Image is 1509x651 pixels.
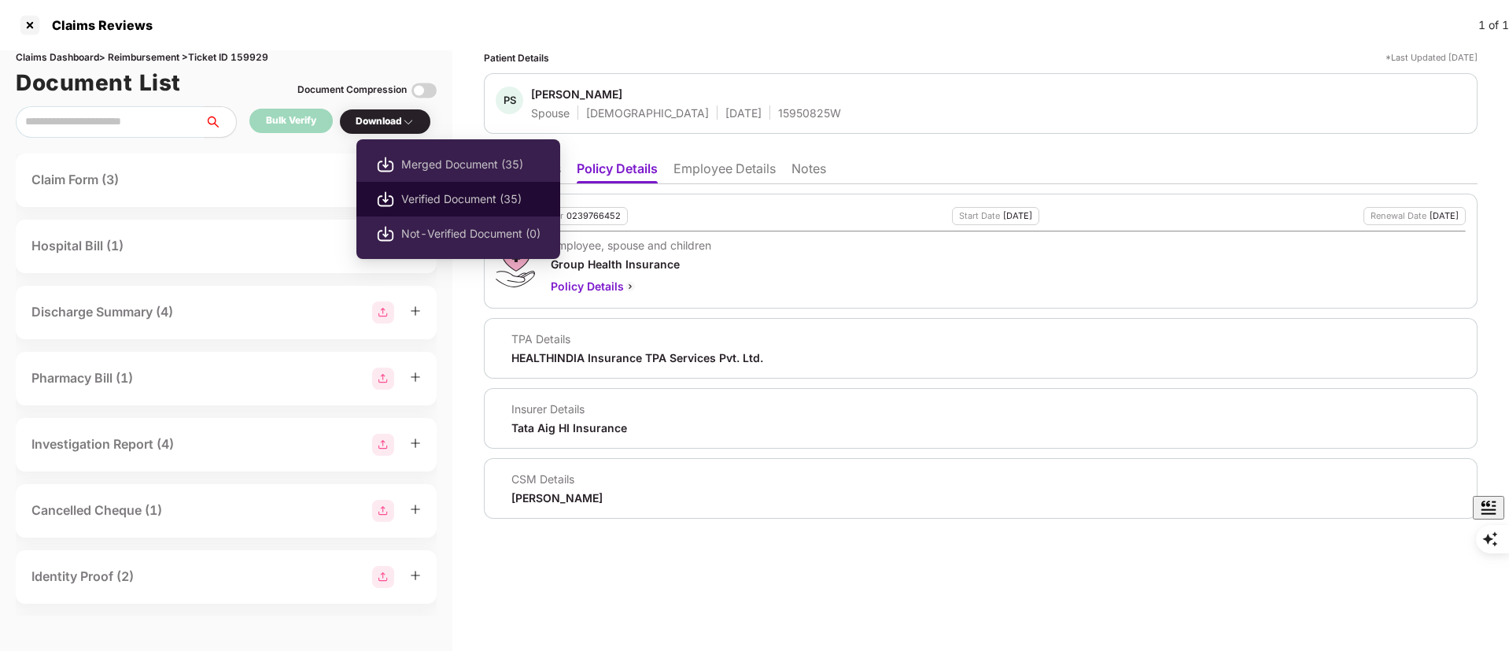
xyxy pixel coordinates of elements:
[410,570,421,581] span: plus
[31,567,134,586] div: Identity Proof (2)
[551,238,711,253] div: Employee, spouse and children
[624,280,636,293] img: svg+xml;base64,PHN2ZyBpZD0iQmFjay0yMHgyMCIgeG1sbnM9Imh0dHA6Ly93d3cudzMub3JnLzIwMDAvc3ZnIiB3aWR0aD...
[410,305,421,316] span: plus
[31,501,162,520] div: Cancelled Cheque (1)
[401,190,541,208] span: Verified Document (35)
[42,17,153,33] div: Claims Reviews
[1430,211,1459,221] div: [DATE]
[376,190,395,209] img: svg+xml;base64,PHN2ZyBpZD0iRG93bmxvYWQtMjB4MjAiIHhtbG5zPSJodHRwOi8vd3d3LnczLm9yZy8yMDAwL3N2ZyIgd2...
[401,225,541,242] span: Not-Verified Document (0)
[1385,50,1478,65] div: *Last Updated [DATE]
[402,116,415,128] img: svg+xml;base64,PHN2ZyBpZD0iRHJvcGRvd24tMzJ4MzIiIHhtbG5zPSJodHRwOi8vd3d3LnczLm9yZy8yMDAwL3N2ZyIgd2...
[31,170,119,190] div: Claim Form (3)
[376,155,395,174] img: svg+xml;base64,PHN2ZyBpZD0iRG93bmxvYWQtMjB4MjAiIHhtbG5zPSJodHRwOi8vd3d3LnczLm9yZy8yMDAwL3N2ZyIgd2...
[511,490,603,505] div: [PERSON_NAME]
[577,161,658,183] li: Policy Details
[204,106,237,138] button: search
[778,105,841,120] div: 15950825W
[372,566,394,588] img: svg+xml;base64,PHN2ZyBpZD0iR3JvdXBfMjg4MTMiIGRhdGEtbmFtZT0iR3JvdXAgMjg4MTMiIHhtbG5zPSJodHRwOi8vd3...
[1478,17,1509,34] div: 1 of 1
[376,224,395,243] img: svg+xml;base64,PHN2ZyBpZD0iRG93bmxvYWQtMjB4MjAiIHhtbG5zPSJodHRwOi8vd3d3LnczLm9yZy8yMDAwL3N2ZyIgd2...
[410,438,421,449] span: plus
[31,236,124,256] div: Hospital Bill (1)
[297,83,407,98] div: Document Compression
[31,435,174,454] div: Investigation Report (4)
[16,50,437,65] div: Claims Dashboard > Reimbursement > Ticket ID 159929
[496,87,523,114] div: PS
[16,65,181,100] h1: Document List
[266,113,316,128] div: Bulk Verify
[531,105,570,120] div: Spouse
[531,87,622,102] div: [PERSON_NAME]
[673,161,776,183] li: Employee Details
[1003,211,1032,221] div: [DATE]
[725,105,762,120] div: [DATE]
[1371,211,1426,221] div: Renewal Date
[566,211,621,221] div: 0239766452
[551,278,711,295] div: Policy Details
[586,105,709,120] div: [DEMOGRAPHIC_DATA]
[411,78,437,103] img: svg+xml;base64,PHN2ZyBpZD0iVG9nZ2xlLTMyeDMyIiB4bWxucz0iaHR0cDovL3d3dy53My5vcmcvMjAwMC9zdmciIHdpZH...
[511,472,603,486] div: CSM Details
[204,116,236,128] span: search
[410,504,421,515] span: plus
[410,372,421,383] span: plus
[401,156,541,173] span: Merged Document (35)
[372,434,394,456] img: svg+xml;base64,PHN2ZyBpZD0iR3JvdXBfMjg4MTMiIGRhdGEtbmFtZT0iR3JvdXAgMjg4MTMiIHhtbG5zPSJodHRwOi8vd3...
[511,401,627,416] div: Insurer Details
[511,331,763,346] div: TPA Details
[551,257,711,272] div: Group Health Insurance
[372,500,394,522] img: svg+xml;base64,PHN2ZyBpZD0iR3JvdXBfMjg4MTMiIGRhdGEtbmFtZT0iR3JvdXAgMjg4MTMiIHhtbG5zPSJodHRwOi8vd3...
[356,114,415,129] div: Download
[791,161,826,183] li: Notes
[484,50,549,65] div: Patient Details
[959,211,1000,221] div: Start Date
[372,368,394,390] img: svg+xml;base64,PHN2ZyBpZD0iR3JvdXBfMjg4MTMiIGRhdGEtbmFtZT0iR3JvdXAgMjg4MTMiIHhtbG5zPSJodHRwOi8vd3...
[31,302,173,322] div: Discharge Summary (4)
[31,368,133,388] div: Pharmacy Bill (1)
[372,301,394,324] img: svg+xml;base64,PHN2ZyBpZD0iR3JvdXBfMjg4MTMiIGRhdGEtbmFtZT0iR3JvdXAgMjg4MTMiIHhtbG5zPSJodHRwOi8vd3...
[511,420,627,435] div: Tata Aig HI Insurance
[511,350,763,365] div: HEALTHINDIA Insurance TPA Services Pvt. Ltd.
